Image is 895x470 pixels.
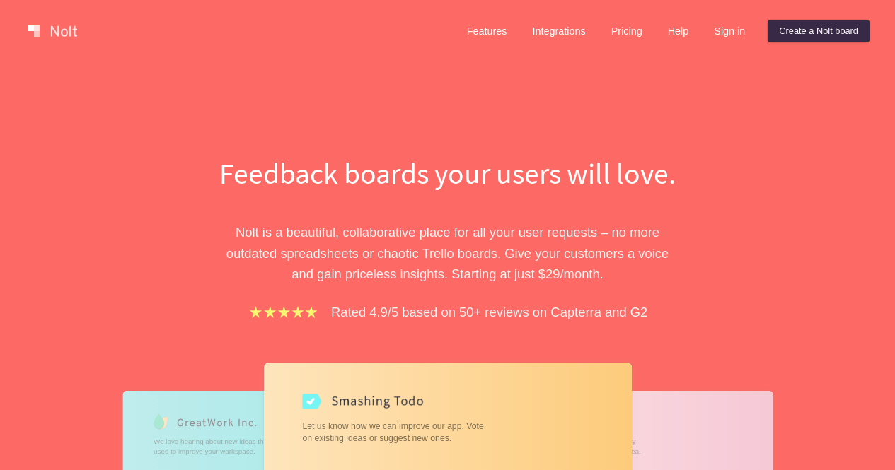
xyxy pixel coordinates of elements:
a: Pricing [600,20,654,42]
a: Help [657,20,700,42]
p: Rated 4.9/5 based on 50+ reviews on Capterra and G2 [331,302,647,322]
a: Create a Nolt board [768,20,870,42]
a: Sign in [703,20,756,42]
img: stars.b067e34983.png [248,304,320,320]
a: Features [456,20,519,42]
a: Integrations [521,20,596,42]
h1: Feedback boards your users will love. [204,153,692,194]
p: Nolt is a beautiful, collaborative place for all your user requests – no more outdated spreadshee... [204,222,692,284]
